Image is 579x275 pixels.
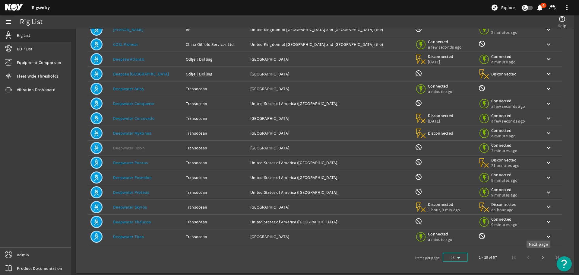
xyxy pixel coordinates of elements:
[491,222,517,227] span: 9 minutes ago
[17,265,62,271] span: Product Documentation
[250,174,410,181] div: United States of America ([GEOGRAPHIC_DATA])
[428,54,454,59] span: Disconnected
[250,145,410,151] div: [GEOGRAPHIC_DATA]
[491,118,525,124] span: a few seconds ago
[545,203,552,211] mat-icon: keyboard_arrow_down
[491,4,498,11] mat-icon: explore
[491,113,525,118] span: Connected
[428,113,454,118] span: Disconnected
[557,256,572,271] button: Open Resource Center
[250,71,410,77] div: [GEOGRAPHIC_DATA]
[545,41,552,48] mat-icon: keyboard_arrow_down
[558,23,566,29] span: Help
[250,27,410,33] div: United Kingdom of [GEOGRAPHIC_DATA] and [GEOGRAPHIC_DATA] (the)
[428,130,454,136] span: Disconnected
[491,59,517,65] span: a minute ago
[545,218,552,225] mat-icon: keyboard_arrow_down
[113,175,152,180] a: Deepwater Poseidon
[428,202,460,207] span: Disconnected
[545,144,552,152] mat-icon: keyboard_arrow_down
[17,46,32,52] span: BOP List
[478,40,486,47] mat-icon: Rig Monitoring not available for this rig
[491,207,517,213] span: an hour ago
[415,70,422,77] mat-icon: BOP Monitoring not available for this rig
[415,255,440,261] div: Items per page:
[186,101,245,107] div: Transocean
[478,232,486,240] mat-icon: Rig Monitoring not available for this rig
[113,56,144,62] a: Deepsea Atlantic
[415,99,422,107] mat-icon: BOP Monitoring not available for this rig
[536,250,550,265] button: Next page
[186,130,245,136] div: Transocean
[186,219,245,225] div: Transocean
[491,142,517,148] span: Connected
[428,44,462,50] span: a few seconds ago
[113,130,151,136] a: Deepwater Mykonos
[545,70,552,78] mat-icon: keyboard_arrow_down
[491,157,520,163] span: Disconnected
[186,41,245,47] div: China Oilfield Services Ltd.
[20,19,43,25] div: Rig List
[186,145,245,151] div: Transocean
[545,189,552,196] mat-icon: keyboard_arrow_down
[545,115,552,122] mat-icon: keyboard_arrow_down
[186,27,245,33] div: BP
[186,204,245,210] div: Transocean
[545,130,552,137] mat-icon: keyboard_arrow_down
[113,71,169,77] a: Deepsea [GEOGRAPHIC_DATA]
[415,25,422,33] mat-icon: BOP Monitoring not available for this rig
[545,26,552,33] mat-icon: keyboard_arrow_down
[545,174,552,181] mat-icon: keyboard_arrow_down
[17,59,61,66] span: Equipment Comparison
[250,234,410,240] div: [GEOGRAPHIC_DATA]
[186,56,245,62] div: Odfjell Drilling
[113,219,151,225] a: Deepwater Thalassa
[491,133,517,139] span: a minute ago
[536,4,543,11] mat-icon: notifications
[428,207,460,213] span: 1 hour, 9 min ago
[32,5,50,11] a: Rigsentry
[250,160,410,166] div: United States of America ([GEOGRAPHIC_DATA])
[428,39,462,44] span: Connected
[428,237,454,242] span: a minute ago
[491,163,520,168] span: 21 minutes ago
[5,86,12,93] mat-icon: vibration
[550,250,565,265] button: Last page
[428,231,454,237] span: Connected
[250,204,410,210] div: [GEOGRAPHIC_DATA]
[428,89,454,94] span: a minute ago
[558,15,566,23] mat-icon: help_outline
[250,189,410,195] div: United States of America ([GEOGRAPHIC_DATA])
[549,4,556,11] mat-icon: support_agent
[113,86,144,91] a: Deepwater Atlas
[186,71,245,77] div: Odfjell Drilling
[491,148,517,153] span: 2 minutes ago
[5,18,12,26] mat-icon: menu
[428,118,454,124] span: [DATE]
[186,115,245,121] div: Transocean
[186,234,245,240] div: Transocean
[186,86,245,92] div: Transocean
[17,87,55,93] span: Vibration Dashboard
[113,204,147,210] a: Deepwater Skyros
[489,3,517,12] button: Explore
[491,202,517,207] span: Disconnected
[250,56,410,62] div: [GEOGRAPHIC_DATA]
[491,216,517,222] span: Connected
[113,27,143,32] a: [PERSON_NAME]
[415,188,422,195] mat-icon: BOP Monitoring not available for this rig
[17,32,30,38] span: Rig List
[545,85,552,92] mat-icon: keyboard_arrow_down
[545,233,552,240] mat-icon: keyboard_arrow_down
[415,144,422,151] mat-icon: BOP Monitoring not available for this rig
[113,190,149,195] a: Deepwater Proteus
[186,160,245,166] div: Transocean
[113,145,145,151] a: Deepwater Orion
[250,101,410,107] div: United States of America ([GEOGRAPHIC_DATA])
[479,254,497,261] div: 1 – 25 of 57
[113,101,155,106] a: Deepwater Conqueror
[478,85,486,92] mat-icon: Rig Monitoring not available for this rig
[17,73,59,79] span: Fleet Wide Thresholds
[113,160,148,165] a: Deepwater Pontus
[491,54,517,59] span: Connected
